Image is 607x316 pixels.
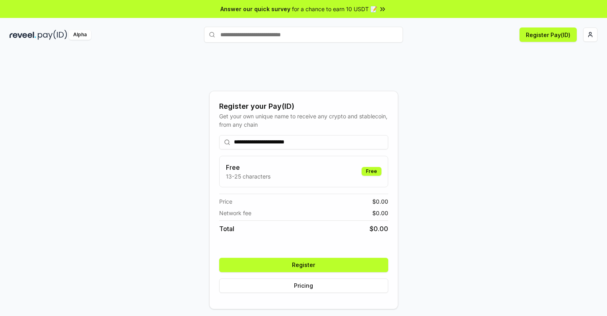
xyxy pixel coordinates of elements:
[362,167,381,176] div: Free
[38,30,67,40] img: pay_id
[69,30,91,40] div: Alpha
[219,209,251,217] span: Network fee
[219,101,388,112] div: Register your Pay(ID)
[370,224,388,234] span: $ 0.00
[292,5,377,13] span: for a chance to earn 10 USDT 📝
[219,258,388,272] button: Register
[226,163,270,172] h3: Free
[219,197,232,206] span: Price
[219,112,388,129] div: Get your own unique name to receive any crypto and stablecoin, from any chain
[372,197,388,206] span: $ 0.00
[372,209,388,217] span: $ 0.00
[519,27,577,42] button: Register Pay(ID)
[219,279,388,293] button: Pricing
[10,30,36,40] img: reveel_dark
[226,172,270,181] p: 13-25 characters
[219,224,234,234] span: Total
[220,5,290,13] span: Answer our quick survey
